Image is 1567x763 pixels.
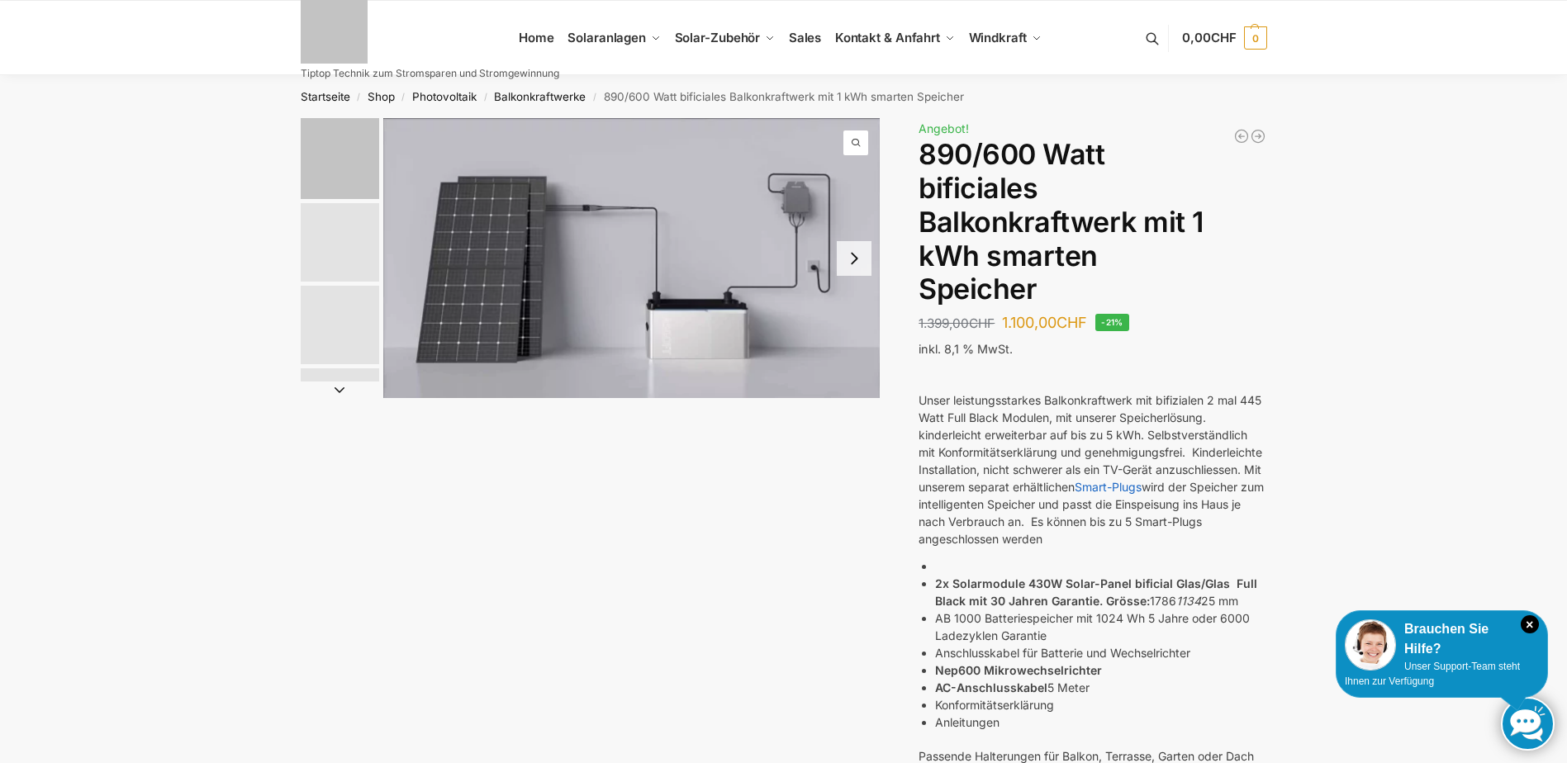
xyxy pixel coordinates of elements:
img: Customer service [1345,619,1396,671]
span: Windkraft [969,30,1027,45]
span: Angebot! [919,121,969,135]
a: Kontakt & Anfahrt [828,1,962,75]
a: 0,00CHF 0 [1182,13,1266,63]
li: 4 / 7 [297,366,379,448]
a: Balkonkraftwerk 445/860 Erweiterungsmodul [1233,128,1250,145]
a: Sales [781,1,828,75]
span: Solar-Zubehör [675,30,761,45]
span: CHF [1057,314,1087,331]
li: 2 / 7 [297,201,379,283]
span: Unser Support-Team steht Ihnen zur Verfügung [1345,661,1520,687]
p: Unser leistungsstarkes Balkonkraftwerk mit bifizialen 2 mal 445 Watt Full Black Modulen, mit unse... [919,391,1266,547]
span: 1786 25 mm [1150,594,1238,608]
img: ASE 1000 Batteriespeicher [383,118,881,398]
li: 5 Meter [935,679,1266,696]
span: CHF [969,315,995,331]
a: Solaranlagen [561,1,667,75]
a: ASE 1000 Batteriespeicher1 3 scaled [383,118,881,398]
img: Bificial 30 % mehr Leistung [301,286,379,364]
span: / [477,91,494,104]
a: Photovoltaik [412,90,477,103]
a: Solar-Zubehör [667,1,781,75]
span: Kontakt & Anfahrt [835,30,940,45]
bdi: 1.100,00 [1002,314,1087,331]
a: Shop [368,90,395,103]
span: 0,00 [1182,30,1236,45]
button: Next slide [837,241,871,276]
li: Anleitungen [935,713,1266,731]
a: Balkonkraftwerke [494,90,586,103]
li: Anschlusskabel für Batterie und Wechselrichter [935,644,1266,661]
strong: 2x Solarmodule 430W Solar-Panel bificial Glas/Glas Full Black mit 30 Jahren Garantie. Grösse: [935,576,1257,608]
img: 1 (3) [301,368,379,447]
a: WiFi Smart Plug für unseren Plug & Play Batteriespeicher [1250,128,1266,145]
h1: 890/600 Watt bificiales Balkonkraftwerk mit 1 kWh smarten Speicher [919,138,1266,306]
span: CHF [1211,30,1237,45]
a: Smart-Plugs [1075,480,1142,494]
img: ASE 1000 Batteriespeicher [301,118,379,199]
strong: Nep600 Mikrowechselrichter [935,663,1102,677]
button: Next slide [301,381,379,398]
img: 860w-mi-1kwh-speicher [301,203,379,282]
span: -21% [1095,314,1129,331]
a: Startseite [301,90,350,103]
i: Schließen [1521,615,1539,633]
span: Sales [789,30,822,45]
nav: Breadcrumb [271,75,1296,118]
li: 1 / 7 [383,118,881,398]
li: AB 1000 Batteriespeicher mit 1024 Wh 5 Jahre oder 6000 Ladezyklen Garantie [935,609,1266,644]
em: 1134 [1176,594,1201,608]
a: Windkraft [962,1,1048,75]
span: / [586,91,603,104]
strong: AC-Anschlusskabel [935,680,1047,694]
bdi: 1.399,00 [919,315,995,331]
li: Konformitätserklärung [935,696,1266,713]
div: Brauchen Sie Hilfe? [1345,619,1539,659]
span: / [395,91,412,104]
span: 0 [1244,26,1267,50]
p: Tiptop Technik zum Stromsparen und Stromgewinnung [301,69,559,78]
span: inkl. 8,1 % MwSt. [919,342,1013,356]
span: Solaranlagen [567,30,646,45]
li: 1 / 7 [297,118,379,201]
span: / [350,91,368,104]
li: 3 / 7 [297,283,379,366]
